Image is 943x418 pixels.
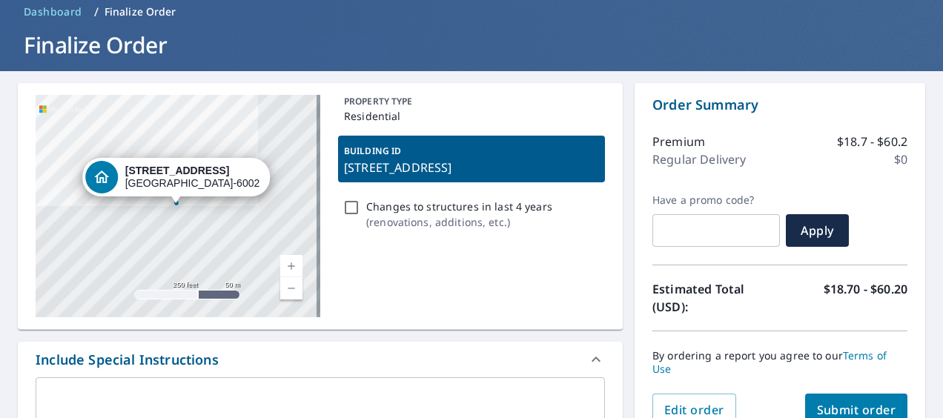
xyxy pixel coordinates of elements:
[652,193,780,207] label: Have a promo code?
[18,342,623,377] div: Include Special Instructions
[894,150,907,168] p: $0
[837,133,907,150] p: $18.7 - $60.2
[94,3,99,21] li: /
[344,159,599,176] p: [STREET_ADDRESS]
[817,402,896,418] span: Submit order
[652,95,907,115] p: Order Summary
[664,402,724,418] span: Edit order
[652,133,705,150] p: Premium
[366,214,552,230] p: ( renovations, additions, etc. )
[344,95,599,108] p: PROPERTY TYPE
[18,30,925,60] h1: Finalize Order
[36,350,219,370] div: Include Special Instructions
[824,280,907,316] p: $18.70 - $60.20
[105,4,176,19] p: Finalize Order
[366,199,552,214] p: Changes to structures in last 4 years
[786,214,849,247] button: Apply
[280,255,302,277] a: Current Level 17, Zoom In
[798,222,837,239] span: Apply
[344,108,599,124] p: Residential
[652,150,746,168] p: Regular Delivery
[652,349,907,376] p: By ordering a report you agree to our
[652,280,780,316] p: Estimated Total (USD):
[125,165,230,176] strong: [STREET_ADDRESS]
[652,348,887,376] a: Terms of Use
[344,145,401,157] p: BUILDING ID
[280,277,302,299] a: Current Level 17, Zoom Out
[82,158,271,204] div: Dropped pin, building 1, Residential property, 74921 Road 414 Plum Creek, NE 69028-6002
[125,165,260,190] div: [GEOGRAPHIC_DATA]-6002
[24,4,82,19] span: Dashboard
